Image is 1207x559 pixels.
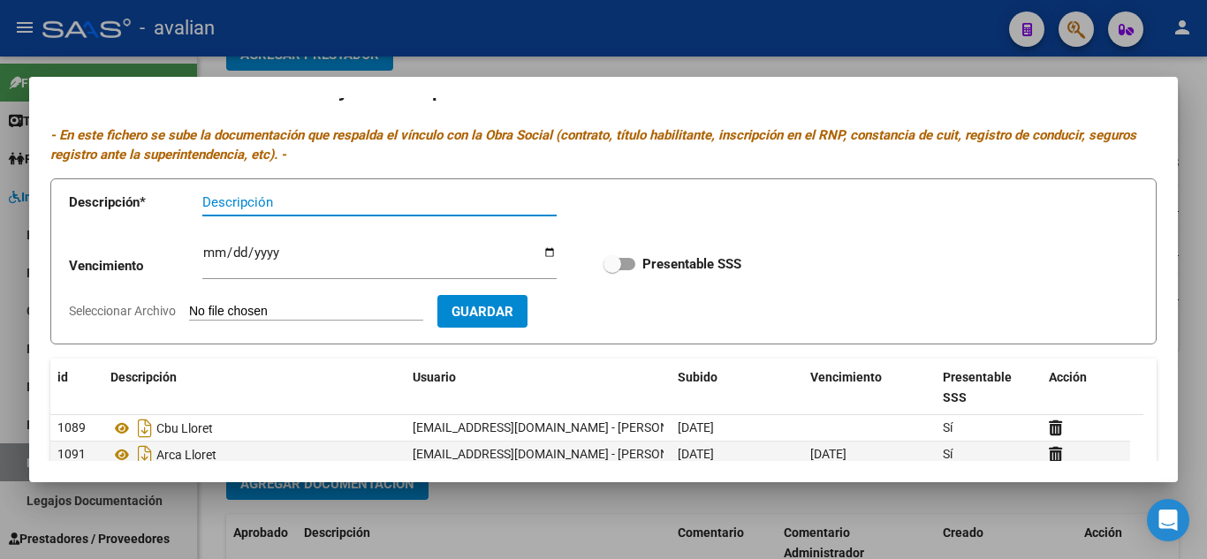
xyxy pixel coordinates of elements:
[1147,499,1189,541] div: Open Intercom Messenger
[57,420,86,434] span: 1089
[943,447,953,461] span: Sí
[57,370,68,384] span: id
[437,295,528,328] button: Guardar
[678,420,714,434] span: [DATE]
[810,447,846,461] span: [DATE]
[943,370,1012,404] span: Presentable SSS
[943,420,953,434] span: Sí
[452,304,513,320] span: Guardar
[413,370,456,384] span: Usuario
[110,370,177,384] span: Descripción
[133,441,156,469] i: Descargar documento
[1042,359,1130,417] datatable-header-cell: Acción
[642,256,741,272] strong: Presentable SSS
[671,359,803,417] datatable-header-cell: Subido
[678,447,714,461] span: [DATE]
[69,304,176,318] span: Seleccionar Archivo
[406,359,671,417] datatable-header-cell: Usuario
[156,448,216,462] span: Arca Lloret
[50,127,1136,163] i: - En este fichero se sube la documentación que respalda el vínculo con la Obra Social (contrato, ...
[803,359,936,417] datatable-header-cell: Vencimiento
[133,414,156,442] i: Descargar documento
[413,420,712,434] span: [EMAIL_ADDRESS][DOMAIN_NAME] - [PERSON_NAME]
[678,370,717,384] span: Subido
[810,370,882,384] span: Vencimiento
[50,359,103,417] datatable-header-cell: id
[57,447,86,461] span: 1091
[69,193,202,213] p: Descripción
[103,359,406,417] datatable-header-cell: Descripción
[1049,370,1087,384] span: Acción
[936,359,1042,417] datatable-header-cell: Presentable SSS
[413,447,712,461] span: [EMAIL_ADDRESS][DOMAIN_NAME] - [PERSON_NAME]
[69,256,202,276] p: Vencimiento
[156,421,213,435] span: Cbu Lloret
